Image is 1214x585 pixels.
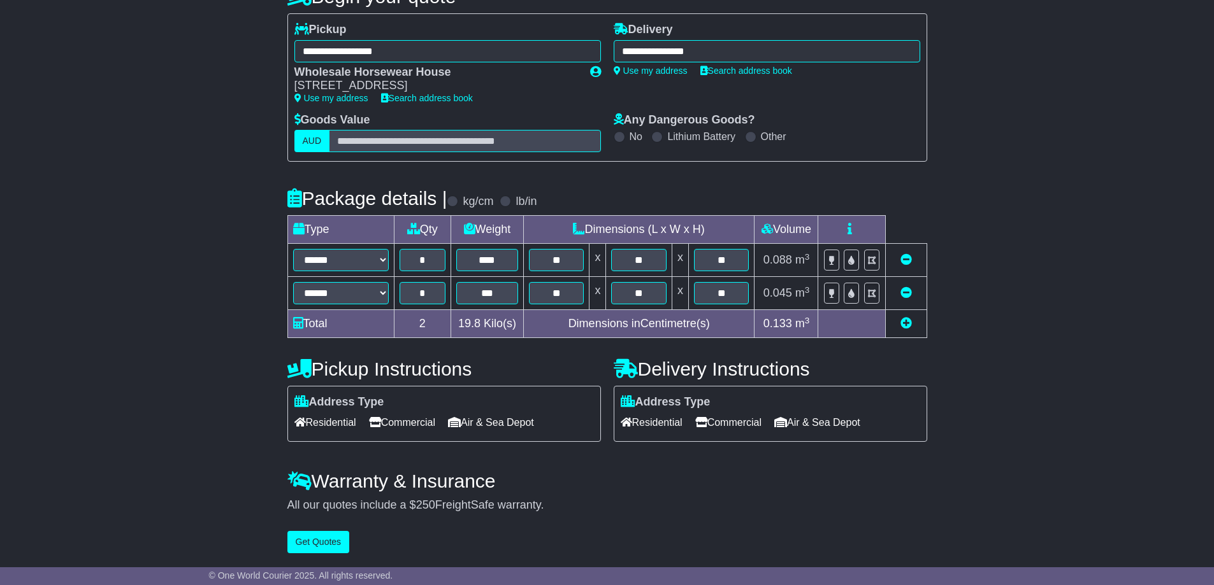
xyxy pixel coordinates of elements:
[294,66,577,80] div: Wholesale Horsewear House
[672,244,688,277] td: x
[448,412,534,432] span: Air & Sea Depot
[795,317,810,330] span: m
[287,358,601,379] h4: Pickup Instructions
[589,244,606,277] td: x
[695,412,762,432] span: Commercial
[287,470,927,491] h4: Warranty & Insurance
[451,216,523,244] td: Weight
[805,252,810,262] sup: 3
[805,285,810,295] sup: 3
[369,412,435,432] span: Commercial
[614,358,927,379] h4: Delivery Instructions
[795,286,810,299] span: m
[523,310,755,338] td: Dimensions in Centimetre(s)
[805,316,810,325] sup: 3
[294,113,370,127] label: Goods Value
[394,216,451,244] td: Qty
[523,216,755,244] td: Dimensions (L x W x H)
[621,412,683,432] span: Residential
[287,216,394,244] td: Type
[294,130,330,152] label: AUD
[394,310,451,338] td: 2
[209,570,393,581] span: © One World Courier 2025. All rights reserved.
[451,310,523,338] td: Kilo(s)
[516,195,537,209] label: lb/in
[774,412,860,432] span: Air & Sea Depot
[900,317,912,330] a: Add new item
[589,277,606,310] td: x
[458,317,481,330] span: 19.8
[287,498,927,512] div: All our quotes include a $ FreightSafe warranty.
[667,130,735,143] label: Lithium Battery
[614,113,755,127] label: Any Dangerous Goods?
[763,253,792,266] span: 0.088
[763,286,792,299] span: 0.045
[294,23,347,37] label: Pickup
[700,66,792,76] a: Search address book
[795,253,810,266] span: m
[900,253,912,266] a: Remove this item
[755,216,818,244] td: Volume
[294,412,356,432] span: Residential
[614,66,688,76] a: Use my address
[672,277,688,310] td: x
[416,498,435,511] span: 250
[294,79,577,93] div: [STREET_ADDRESS]
[287,310,394,338] td: Total
[621,395,711,409] label: Address Type
[463,195,493,209] label: kg/cm
[614,23,673,37] label: Delivery
[763,317,792,330] span: 0.133
[294,395,384,409] label: Address Type
[630,130,642,143] label: No
[381,93,473,103] a: Search address book
[287,531,350,553] button: Get Quotes
[900,286,912,299] a: Remove this item
[287,188,447,209] h4: Package details |
[761,130,786,143] label: Other
[294,93,368,103] a: Use my address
